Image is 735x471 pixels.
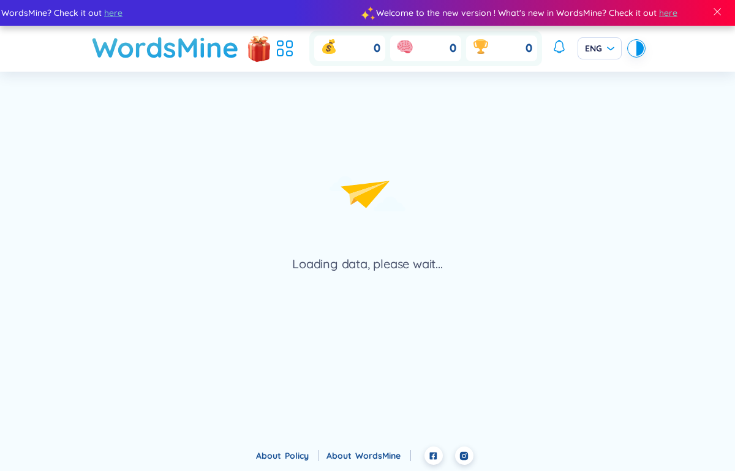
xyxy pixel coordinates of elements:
[659,6,677,20] span: here
[247,29,271,66] img: flashSalesIcon.a7f4f837.png
[292,255,442,273] div: Loading data, please wait...
[104,6,123,20] span: here
[450,41,456,56] span: 0
[326,449,411,462] div: About
[256,449,319,462] div: About
[374,41,380,56] span: 0
[585,42,614,55] span: ENG
[526,41,532,56] span: 0
[92,26,239,69] a: WordsMine
[285,450,319,461] a: Policy
[355,450,411,461] a: WordsMine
